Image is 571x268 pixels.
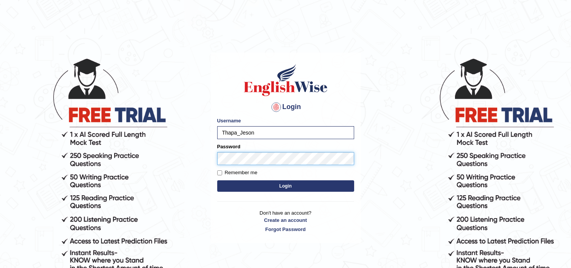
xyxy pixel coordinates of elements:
label: Remember me [217,169,258,177]
a: Create an account [217,217,354,224]
p: Don't have an account? [217,209,354,233]
label: Password [217,143,240,150]
a: Forgot Password [217,226,354,233]
h4: Login [217,101,354,113]
img: Logo of English Wise sign in for intelligent practice with AI [242,63,329,97]
button: Login [217,180,354,192]
input: Remember me [217,170,222,175]
label: Username [217,117,241,124]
